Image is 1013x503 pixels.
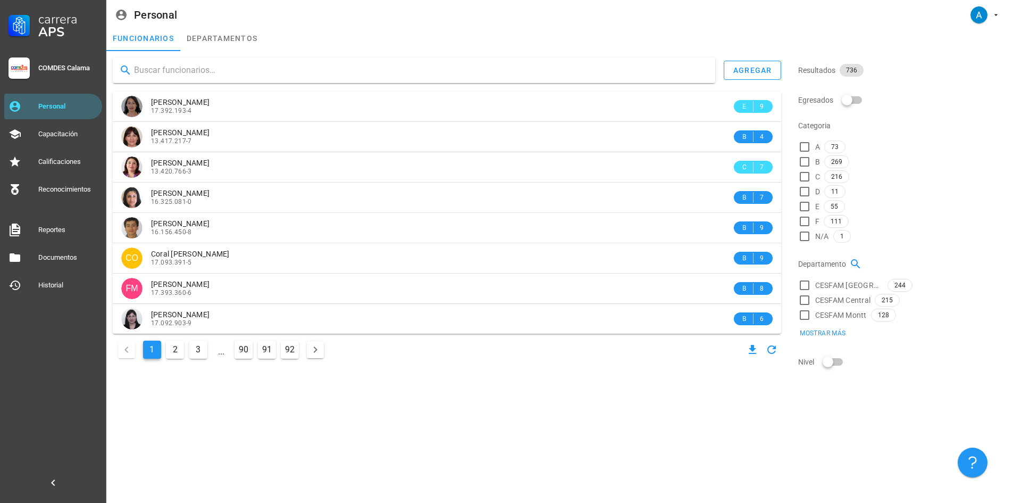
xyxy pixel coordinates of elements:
a: funcionarios [106,26,180,51]
div: avatar [121,308,143,329]
div: Categoria [798,113,1007,138]
span: [PERSON_NAME] [151,159,210,167]
span: 215 [882,294,893,306]
div: agregar [733,66,772,75]
span: 244 [894,279,906,291]
span: CO [125,248,138,269]
div: avatar [121,187,143,208]
span: 17.092.903-9 [151,319,192,327]
span: 269 [831,156,842,168]
input: Buscar funcionarios… [134,62,707,79]
div: Nivel [798,349,1007,375]
span: 13.420.766-3 [151,168,192,175]
div: avatar [121,126,143,147]
div: Departamento [798,251,1007,277]
div: COMDES Calama [38,64,98,72]
div: Resultados [798,57,1007,83]
span: [PERSON_NAME] [151,189,210,197]
button: agregar [724,61,781,80]
span: Mostrar más [799,329,845,337]
div: Calificaciones [38,158,98,166]
span: B [740,222,749,233]
span: 9 [758,101,766,112]
span: Coral [PERSON_NAME] [151,250,230,258]
span: 4 [758,131,766,142]
a: departamentos [180,26,264,51]
span: CESFAM Central [815,295,871,306]
span: 7 [758,162,766,172]
span: B [815,156,820,167]
span: CESFAM Montt [815,310,867,320]
div: Reconocimientos [38,185,98,194]
div: Documentos [38,253,98,262]
span: 1 [840,230,844,242]
span: [PERSON_NAME] [151,280,210,288]
span: B [740,314,749,324]
span: 17.392.193-4 [151,107,192,114]
span: B [740,283,749,294]
span: 216 [831,171,842,183]
div: avatar [121,156,143,178]
span: 8 [758,283,766,294]
span: B [740,131,749,142]
span: F [815,216,819,227]
a: Calificaciones [4,149,102,175]
button: Ir a la página 92 [281,341,299,359]
a: Reportes [4,217,102,243]
div: Personal [38,102,98,111]
nav: Navegación de paginación [113,338,329,361]
button: Página siguiente [307,341,324,358]
span: E [815,201,819,212]
span: 7 [758,192,766,203]
button: Ir a la página 90 [235,341,253,359]
span: N/A [815,231,829,242]
span: CESFAM [GEOGRAPHIC_DATA] [815,280,883,291]
div: Capacitación [38,130,98,138]
span: C [740,162,749,172]
span: 128 [878,309,889,321]
span: D [815,186,820,197]
div: avatar [970,6,987,23]
button: Ir a la página 3 [189,341,207,359]
span: 11 [831,186,839,197]
a: Reconocimientos [4,177,102,202]
span: [PERSON_NAME] [151,310,210,319]
span: 17.393.360-6 [151,289,192,296]
a: Historial [4,273,102,298]
div: avatar [121,278,143,299]
span: [PERSON_NAME] [151,219,210,228]
span: ... [213,341,230,358]
span: FM [125,278,138,299]
span: 736 [846,64,857,77]
span: 13.417.217-7 [151,137,192,145]
span: 73 [831,141,839,153]
span: B [740,192,749,203]
button: Mostrar más [793,326,852,341]
a: Capacitación [4,121,102,147]
button: Ir a la página 91 [258,341,276,359]
span: 9 [758,253,766,263]
span: 9 [758,222,766,233]
div: Personal [134,9,177,21]
span: 17.093.391-5 [151,259,192,266]
div: Carrera [38,13,98,26]
button: Página actual, página 1 [143,341,161,359]
span: 6 [758,314,766,324]
span: 111 [831,216,842,227]
div: avatar [121,96,143,117]
div: avatar [121,217,143,238]
button: Ir a la página 2 [166,341,184,359]
div: Reportes [38,226,98,234]
span: [PERSON_NAME] [151,128,210,137]
span: 55 [831,201,838,212]
span: 16.325.081-0 [151,198,192,205]
span: B [740,253,749,263]
span: [PERSON_NAME] [151,98,210,106]
span: 16.156.450-8 [151,228,192,236]
a: Documentos [4,245,102,270]
div: Egresados [798,87,1007,113]
a: Personal [4,94,102,119]
div: APS [38,26,98,38]
span: A [815,142,820,152]
span: C [815,171,820,182]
